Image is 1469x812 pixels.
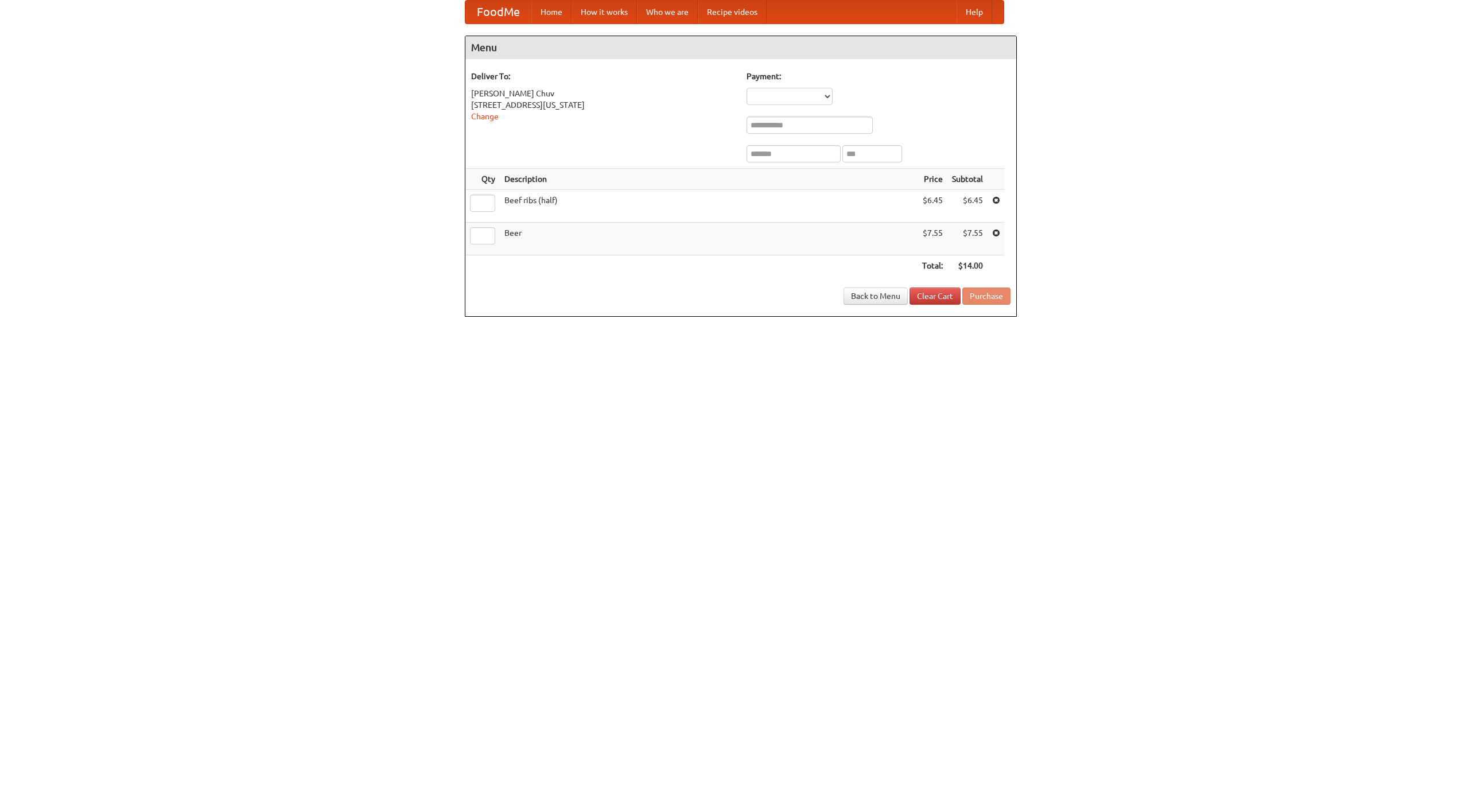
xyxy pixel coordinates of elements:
th: Description [500,169,918,190]
th: $14.00 [947,255,988,277]
td: $6.45 [947,190,988,223]
td: $6.45 [918,190,947,223]
div: [PERSON_NAME] Chuv [471,88,735,99]
th: Total: [918,255,947,277]
a: FoodMe [465,1,531,24]
a: Clear Cart [910,287,961,305]
div: [STREET_ADDRESS][US_STATE] [471,99,735,111]
h5: Payment: [747,71,1011,82]
th: Price [918,169,947,190]
button: Purchase [962,287,1011,305]
a: Back to Menu [844,287,908,305]
td: $7.55 [947,223,988,255]
a: Who we are [637,1,698,24]
a: Change [471,112,499,121]
a: Home [531,1,572,24]
h5: Deliver To: [471,71,735,82]
td: Beer [500,223,918,255]
th: Qty [465,169,500,190]
a: How it works [572,1,637,24]
td: Beef ribs (half) [500,190,918,223]
a: Help [957,1,992,24]
a: Recipe videos [698,1,767,24]
h4: Menu [465,36,1016,59]
td: $7.55 [918,223,947,255]
th: Subtotal [947,169,988,190]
